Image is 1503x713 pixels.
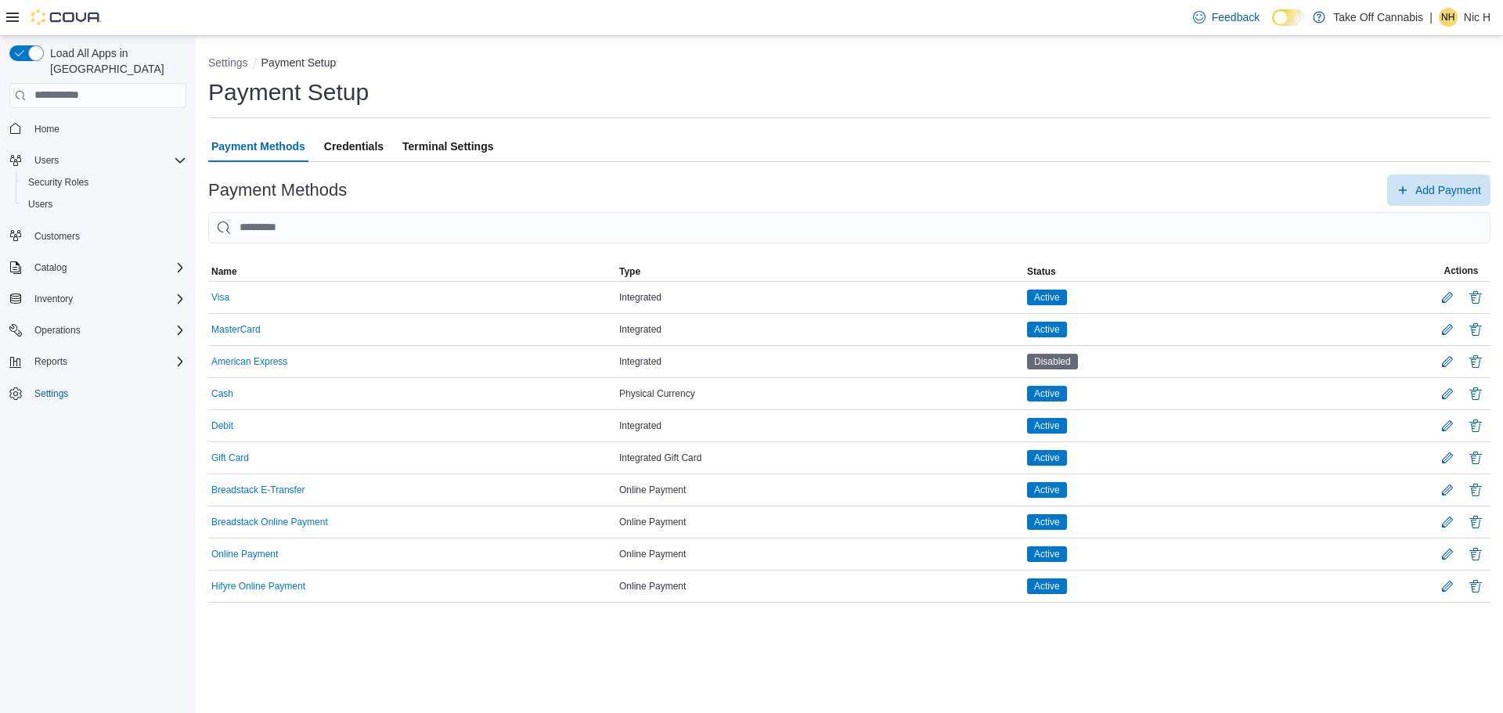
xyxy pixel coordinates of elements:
[1034,290,1060,304] span: Active
[1444,265,1478,277] span: Actions
[211,549,278,560] button: Online Payment
[1027,265,1056,278] span: Status
[1387,175,1490,206] button: Add Payment
[1439,8,1458,27] div: Nic H
[402,131,493,162] span: Terminal Settings
[1466,448,1485,467] button: Delete Payment Method
[616,513,1024,531] div: Online Payment
[1212,9,1260,25] span: Feedback
[211,581,305,592] button: Hifyre Online Payment
[211,292,229,303] button: Visa
[1464,8,1490,27] p: Nic H
[616,384,1024,403] div: Physical Currency
[3,382,193,405] button: Settings
[34,230,80,243] span: Customers
[28,176,88,189] span: Security Roles
[34,261,67,274] span: Catalog
[1466,288,1485,307] button: Delete Payment Method
[208,181,347,200] h3: Payment Methods
[1027,514,1067,530] span: Active
[1435,349,1460,374] button: Edit Payment Method
[22,195,59,214] a: Users
[1034,579,1060,593] span: Active
[208,262,616,281] button: Name
[28,352,186,371] span: Reports
[616,448,1024,467] div: Integrated Gift Card
[211,388,233,399] button: Cash
[31,9,102,25] img: Cova
[1027,418,1067,434] span: Active
[16,193,193,215] button: Users
[34,293,73,305] span: Inventory
[1435,542,1460,567] button: Edit Payment Method
[28,226,186,246] span: Customers
[1027,290,1067,305] span: Active
[324,131,384,162] span: Credentials
[208,212,1490,243] input: This is a search bar. As you type, the results lower in the page will automatically filter.
[211,420,233,431] button: Debit
[28,198,52,211] span: Users
[1466,545,1485,564] button: Delete Payment Method
[211,452,249,463] button: Gift Card
[1272,26,1273,27] span: Dark Mode
[34,324,81,337] span: Operations
[1027,450,1067,466] span: Active
[1435,285,1460,310] button: Edit Payment Method
[1466,577,1485,596] button: Delete Payment Method
[28,151,65,170] button: Users
[616,288,1024,307] div: Integrated
[1435,477,1460,502] button: Edit Payment Method
[1027,354,1078,369] span: Disabled
[1187,2,1266,33] a: Feedback
[3,117,193,140] button: Home
[1466,416,1485,435] button: Delete Payment Method
[3,319,193,341] button: Operations
[261,56,337,69] button: Payment Setup
[28,290,186,308] span: Inventory
[211,517,328,528] button: Breadstack Online Payment
[22,173,186,192] span: Security Roles
[211,131,305,162] span: Payment Methods
[616,545,1024,564] div: Online Payment
[1466,320,1485,339] button: Delete Payment Method
[34,154,59,167] span: Users
[616,577,1024,596] div: Online Payment
[1034,483,1060,497] span: Active
[616,352,1024,371] div: Integrated
[1415,182,1481,198] span: Add Payment
[1333,8,1423,27] p: Take Off Cannabis
[1435,413,1460,438] button: Edit Payment Method
[1034,451,1060,465] span: Active
[1466,384,1485,403] button: Delete Payment Method
[34,123,59,135] span: Home
[1024,262,1432,281] button: Status
[1435,510,1460,535] button: Edit Payment Method
[1034,322,1060,337] span: Active
[1466,481,1485,499] button: Delete Payment Method
[619,265,640,278] span: Type
[28,384,74,403] a: Settings
[616,416,1024,435] div: Integrated
[1034,387,1060,401] span: Active
[1027,546,1067,562] span: Active
[211,356,287,367] button: American Express
[208,55,1490,74] nav: An example of EuiBreadcrumbs
[28,258,186,277] span: Catalog
[22,173,95,192] a: Security Roles
[3,288,193,310] button: Inventory
[1034,419,1060,433] span: Active
[1466,352,1485,371] button: Delete Payment Method
[1435,317,1460,342] button: Edit Payment Method
[28,227,86,246] a: Customers
[3,351,193,373] button: Reports
[3,257,193,279] button: Catalog
[28,290,79,308] button: Inventory
[28,119,186,139] span: Home
[28,384,186,403] span: Settings
[1027,482,1067,498] span: Active
[1027,578,1067,594] span: Active
[28,151,186,170] span: Users
[1429,8,1433,27] p: |
[616,262,1024,281] button: Type
[208,56,248,69] button: Settings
